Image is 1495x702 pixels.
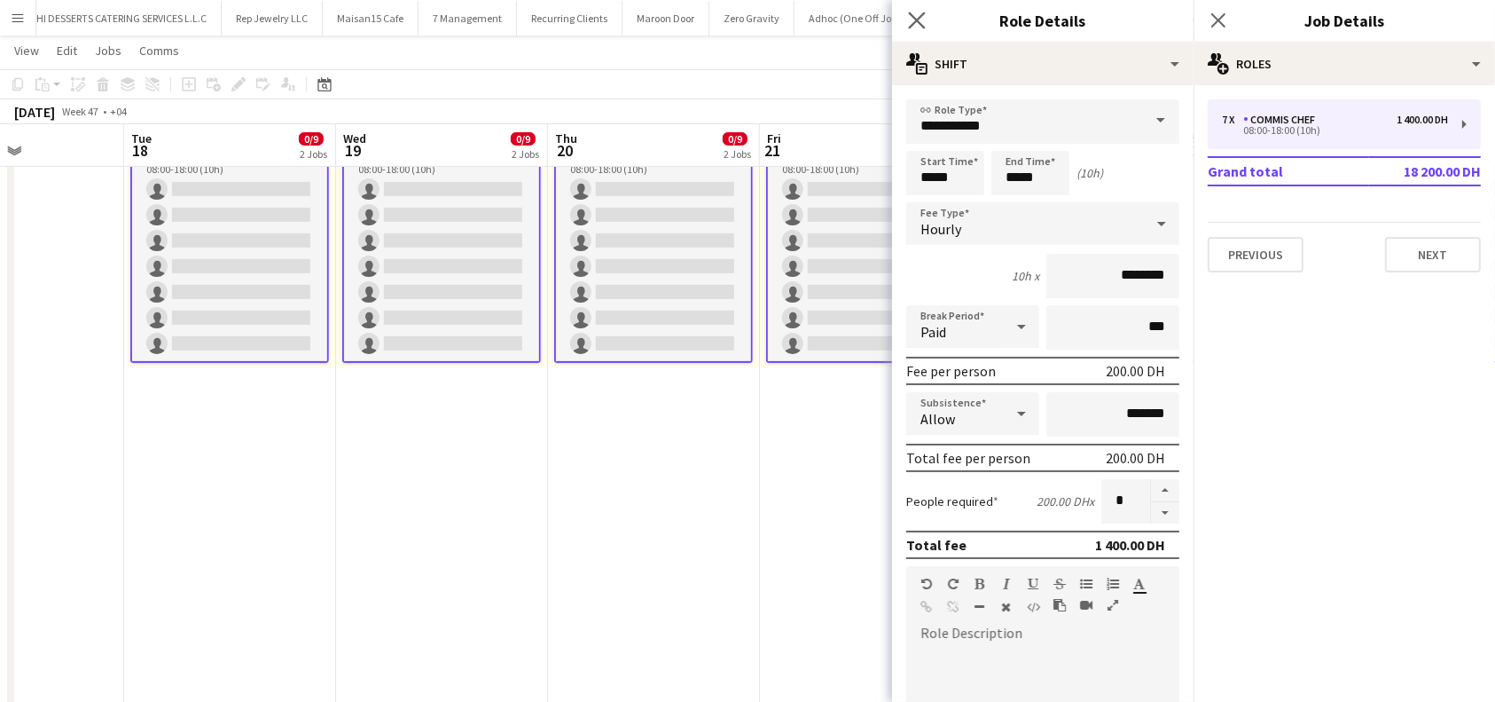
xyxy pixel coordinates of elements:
a: View [7,39,46,62]
div: 200.00 DH [1106,449,1165,467]
div: (10h) [1076,165,1103,181]
div: Total fee per person [906,449,1030,467]
button: 7 Management [419,1,517,35]
button: Bold [974,577,986,591]
button: HTML Code [1027,600,1039,614]
span: Jobs [95,43,121,59]
span: Tue [131,130,152,146]
app-card-role: Commis Chef2A0/708:00-18:00 (10h) [766,145,965,363]
span: 0/9 [299,132,324,146]
span: Paid [920,323,946,341]
button: Text Color [1133,577,1146,591]
app-job-card: 08:00-18:00 (10h)0/7 Palm Jumeirah1 RoleCommis Chef2A0/708:00-18:00 (10h) [766,102,965,363]
div: +04 [110,105,127,118]
button: Italic [1000,577,1013,591]
button: Horizontal Line [974,600,986,614]
button: Clear Formatting [1000,600,1013,614]
app-job-card: 08:00-18:00 (10h)0/7 Palm Jumeirah1 RoleCommis Chef2A0/708:00-18:00 (10h) [554,102,753,363]
button: Next [1385,237,1481,272]
button: Underline [1027,577,1039,591]
app-job-card: 08:00-18:00 (10h)0/7 Palm Jumeirah1 RoleCommis Chef2A0/708:00-18:00 (10h) [342,102,541,363]
span: Hourly [920,220,961,238]
span: Edit [57,43,77,59]
h3: Job Details [1194,9,1495,32]
span: 20 [552,140,577,161]
div: Commis Chef [1243,114,1322,126]
h3: Role Details [892,9,1194,32]
button: Fullscreen [1107,598,1119,612]
button: Decrease [1151,502,1179,525]
app-job-card: 08:00-18:00 (10h)0/7 Palm Jumeirah1 RoleCommis Chef2A0/708:00-18:00 (10h) [130,102,329,363]
span: Thu [555,130,577,146]
div: 1 400.00 DH [1095,536,1165,554]
span: 18 [129,140,152,161]
button: Adhoc (One Off Jobs) [794,1,920,35]
div: Fee per person [906,362,996,380]
td: Grand total [1208,157,1369,185]
span: Comms [139,43,179,59]
app-card-role: Commis Chef2A0/708:00-18:00 (10h) [130,145,329,363]
label: People required [906,493,998,509]
button: Redo [947,577,959,591]
a: Comms [132,39,186,62]
div: Shift [892,43,1194,85]
button: Ordered List [1107,577,1119,591]
div: 1 400.00 DH [1397,114,1448,126]
span: Fri [767,130,781,146]
button: Rep Jewelry LLC [222,1,323,35]
button: Undo [920,577,933,591]
button: Paste as plain text [1053,598,1066,612]
div: Roles [1194,43,1495,85]
a: Edit [50,39,84,62]
span: Wed [343,130,366,146]
div: [DATE] [14,103,55,121]
div: 10h x [1012,268,1039,284]
div: 2 Jobs [300,147,327,161]
div: Total fee [906,536,967,554]
div: 2 Jobs [512,147,539,161]
button: Maroon Door [622,1,709,35]
button: Increase [1151,479,1179,502]
button: Strikethrough [1053,577,1066,591]
div: 200.00 DH x [1037,493,1094,509]
div: 2 Jobs [724,147,751,161]
div: 7 x [1222,114,1243,126]
span: 21 [764,140,781,161]
app-card-role: Commis Chef2A0/708:00-18:00 (10h) [342,145,541,363]
button: Previous [1208,237,1303,272]
button: Recurring Clients [517,1,622,35]
button: Maisan15 Cafe [323,1,419,35]
button: Unordered List [1080,577,1092,591]
span: 0/9 [511,132,536,146]
span: 19 [340,140,366,161]
app-card-role: Commis Chef2A0/708:00-18:00 (10h) [554,145,753,363]
td: 18 200.00 DH [1369,157,1481,185]
div: 08:00-18:00 (10h) [1222,126,1448,135]
button: Insert video [1080,598,1092,612]
button: Zero Gravity [709,1,794,35]
div: 200.00 DH [1106,362,1165,380]
span: Allow [920,410,955,428]
a: Jobs [88,39,129,62]
span: View [14,43,39,59]
span: Week 47 [59,105,103,118]
span: 0/9 [723,132,747,146]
